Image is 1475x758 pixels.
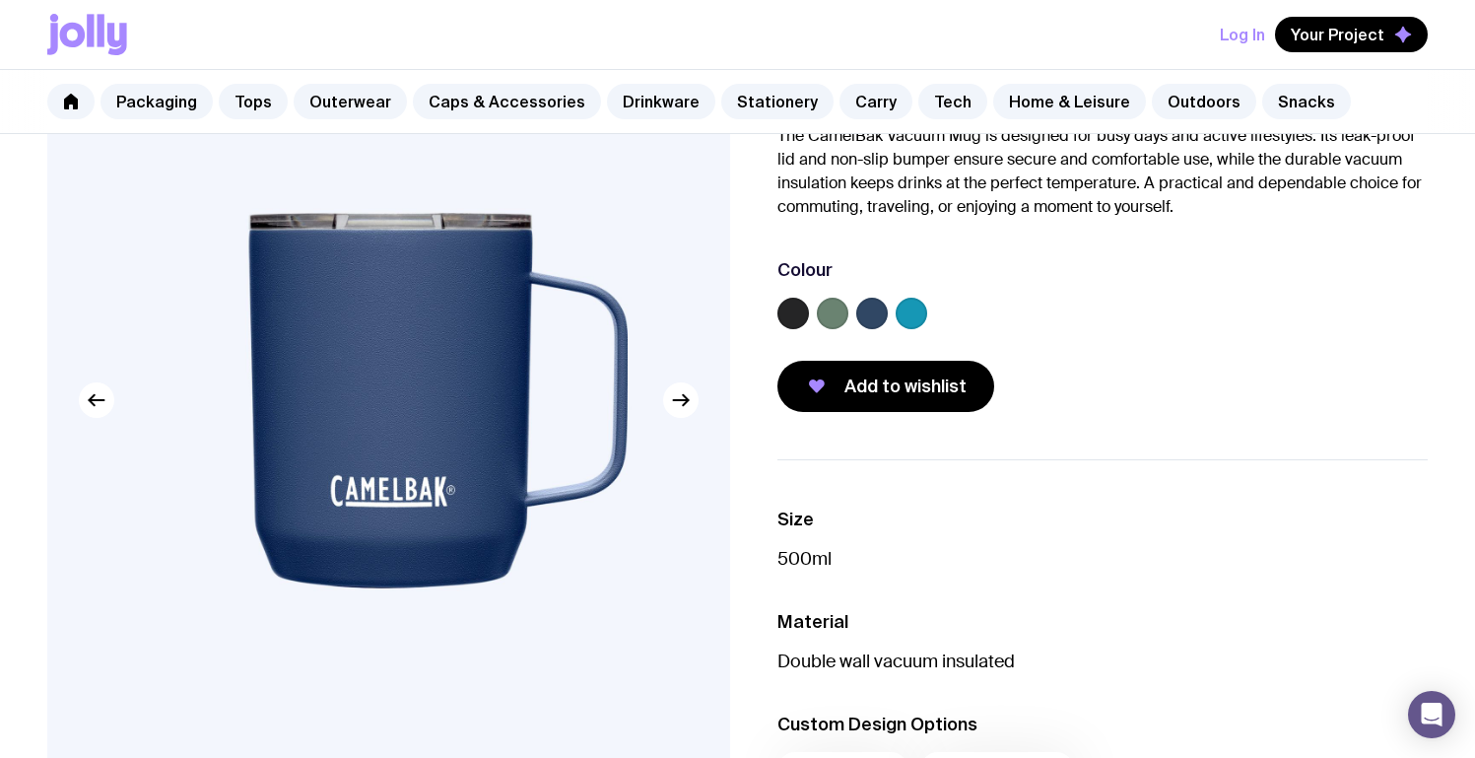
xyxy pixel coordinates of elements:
[219,84,288,119] a: Tops
[777,650,1429,673] p: Double wall vacuum insulated
[1152,84,1256,119] a: Outdoors
[721,84,834,119] a: Stationery
[101,84,213,119] a: Packaging
[1220,17,1265,52] button: Log In
[918,84,987,119] a: Tech
[777,713,1429,736] h3: Custom Design Options
[1262,84,1351,119] a: Snacks
[777,547,1429,571] p: 500ml
[777,124,1429,219] p: The CamelBak Vacuum Mug is designed for busy days and active lifestyles. Its leak-proof lid and n...
[844,375,967,398] span: Add to wishlist
[777,610,1429,634] h3: Material
[993,84,1146,119] a: Home & Leisure
[1408,691,1455,738] div: Open Intercom Messenger
[294,84,407,119] a: Outerwear
[1291,25,1384,44] span: Your Project
[1275,17,1428,52] button: Your Project
[777,508,1429,531] h3: Size
[607,84,715,119] a: Drinkware
[777,361,994,412] button: Add to wishlist
[839,84,912,119] a: Carry
[413,84,601,119] a: Caps & Accessories
[777,258,833,282] h3: Colour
